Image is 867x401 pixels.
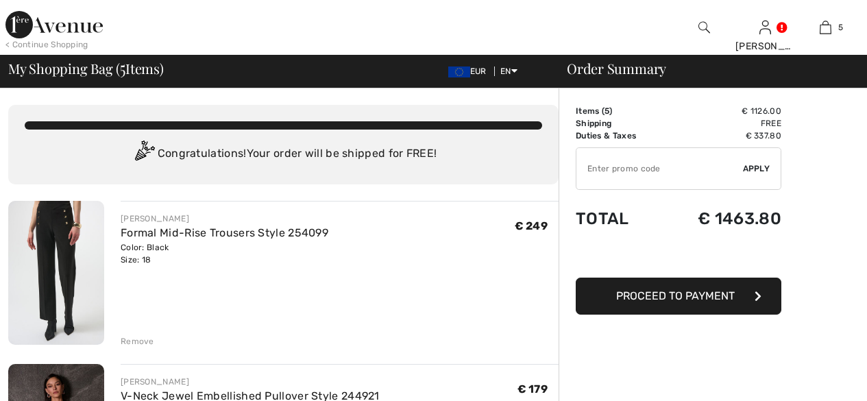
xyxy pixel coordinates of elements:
[838,21,843,34] span: 5
[121,376,380,388] div: [PERSON_NAME]
[820,19,831,36] img: My Bag
[121,241,328,266] div: Color: Black Size: 18
[550,62,859,75] div: Order Summary
[130,141,158,168] img: Congratulation2.svg
[448,66,492,76] span: EUR
[759,21,771,34] a: Sign In
[8,62,164,75] span: My Shopping Bag ( Items)
[605,106,609,116] span: 5
[121,335,154,348] div: Remove
[698,19,710,36] img: search the website
[576,117,662,130] td: Shipping
[576,148,743,189] input: Promo code
[616,289,735,302] span: Proceed to Payment
[121,226,328,239] a: Formal Mid-Rise Trousers Style 254099
[120,58,125,76] span: 5
[662,117,781,130] td: Free
[5,38,88,51] div: < Continue Shopping
[759,19,771,36] img: My Info
[576,242,781,273] iframe: PayPal
[448,66,470,77] img: Euro
[796,19,855,36] a: 5
[735,39,795,53] div: [PERSON_NAME]
[662,195,781,242] td: € 1463.80
[576,195,662,242] td: Total
[25,141,542,168] div: Congratulations! Your order will be shipped for FREE!
[576,130,662,142] td: Duties & Taxes
[500,66,517,76] span: EN
[8,201,104,345] img: Formal Mid-Rise Trousers Style 254099
[5,11,103,38] img: 1ère Avenue
[576,105,662,117] td: Items ( )
[121,212,328,225] div: [PERSON_NAME]
[662,130,781,142] td: € 337.80
[517,382,548,396] span: € 179
[576,278,781,315] button: Proceed to Payment
[662,105,781,117] td: € 1126.00
[515,219,548,232] span: € 249
[743,162,770,175] span: Apply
